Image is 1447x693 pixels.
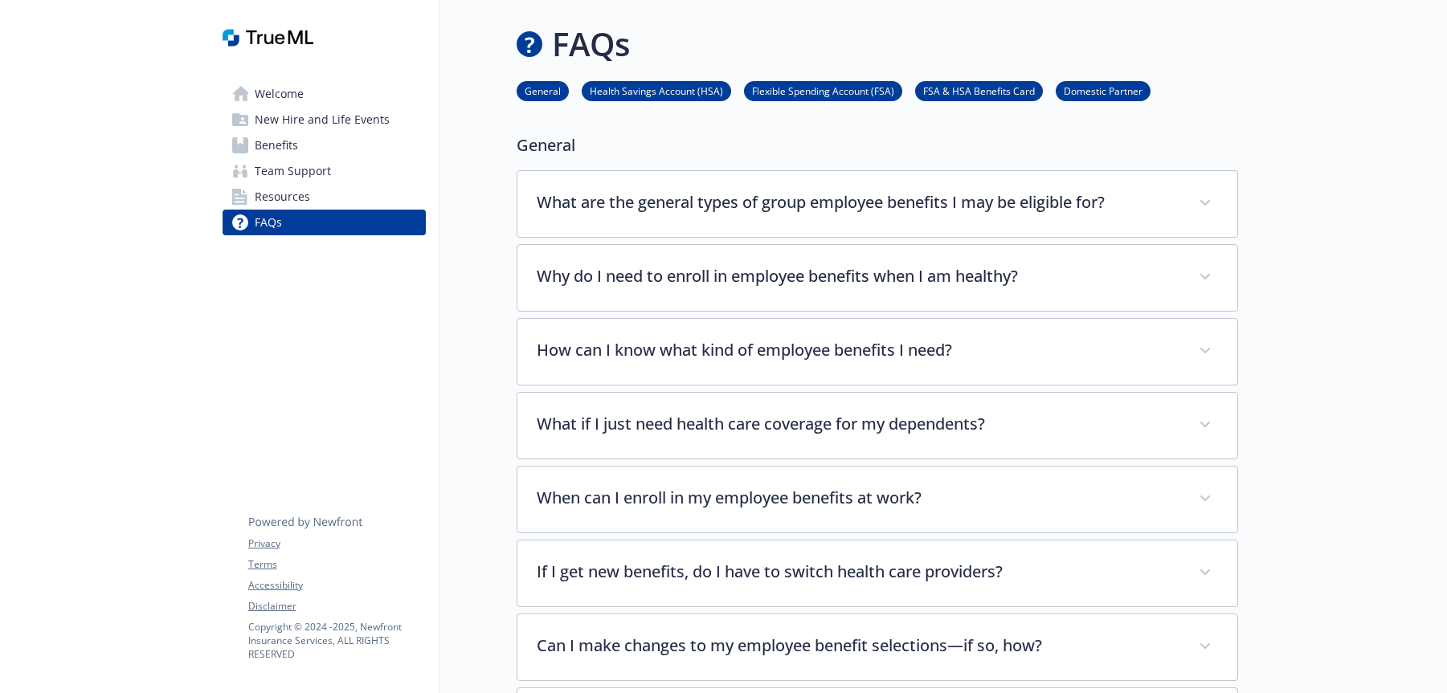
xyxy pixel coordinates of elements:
[517,467,1237,532] div: When can I enroll in my employee benefits at work?
[248,620,425,661] p: Copyright © 2024 - 2025 , Newfront Insurance Services, ALL RIGHTS RESERVED
[517,171,1237,237] div: What are the general types of group employee benefits I may be eligible for?
[537,560,1179,584] p: If I get new benefits, do I have to switch health care providers?
[255,81,304,107] span: Welcome
[582,83,731,98] a: Health Savings Account (HSA)
[537,412,1179,436] p: What if I just need health care coverage for my dependents?
[517,614,1237,680] div: Can I make changes to my employee benefit selections—if so, how?
[255,132,298,158] span: Benefits
[223,184,426,210] a: Resources
[255,210,282,235] span: FAQs
[248,557,425,572] a: Terms
[255,158,331,184] span: Team Support
[915,83,1043,98] a: FSA & HSA Benefits Card
[517,393,1237,459] div: What if I just need health care coverage for my dependents?
[255,107,390,132] span: New Hire and Life Events
[255,184,310,210] span: Resources
[248,599,425,614] a: Disclaimer
[223,210,426,235] a: FAQs
[517,319,1237,385] div: How can I know what kind of employee benefits I need?
[223,107,426,132] a: New Hire and Life Events
[537,338,1179,362] p: How can I know what kind of employee benefits I need?
[223,81,426,107] a: Welcome
[1056,83,1151,98] a: Domestic Partner
[223,132,426,158] a: Benefits
[744,83,902,98] a: Flexible Spending Account (FSA)
[517,540,1237,606] div: If I get new benefits, do I have to switch health care providers?
[248,578,425,593] a: Accessibility
[223,158,426,184] a: Team Support
[537,190,1179,214] p: What are the general types of group employee benefits I may be eligible for?
[517,245,1237,311] div: Why do I need to enroll in employee benefits when I am healthy?
[537,634,1179,658] p: Can I make changes to my employee benefit selections—if so, how?
[248,536,425,551] a: Privacy
[552,20,630,68] h1: FAQs
[517,83,569,98] a: General
[537,264,1179,288] p: Why do I need to enroll in employee benefits when I am healthy?
[517,133,1238,157] p: General
[537,486,1179,510] p: When can I enroll in my employee benefits at work?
